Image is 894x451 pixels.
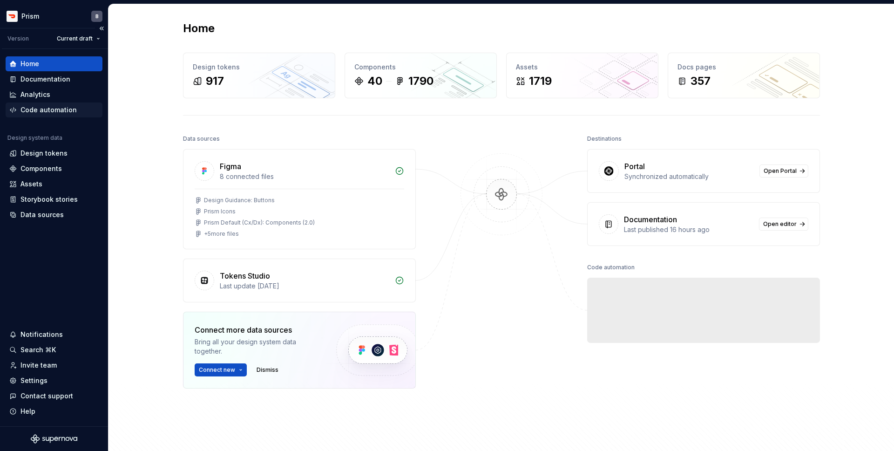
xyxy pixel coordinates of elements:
div: Figma [220,161,241,172]
div: Prism [21,12,39,21]
div: 1719 [529,74,552,89]
a: Open editor [759,218,808,231]
div: Storybook stories [20,195,78,204]
div: Contact support [20,391,73,401]
div: Code automation [587,261,635,274]
a: Settings [6,373,102,388]
button: PrismB [2,6,106,26]
a: Components [6,161,102,176]
div: Prism Default (Cx/Dx): Components (2.0) [204,219,315,226]
div: 917 [206,74,224,89]
div: Last published 16 hours ago [624,225,753,234]
a: Design tokens [6,146,102,161]
div: 8 connected files [220,172,389,181]
div: Design system data [7,134,62,142]
a: Analytics [6,87,102,102]
span: Connect new [199,366,235,374]
div: Last update [DATE] [220,281,389,291]
div: Assets [516,62,649,72]
a: Assets1719 [506,53,658,98]
div: Portal [624,161,645,172]
div: Docs pages [677,62,810,72]
div: Data sources [20,210,64,219]
div: Notifications [20,330,63,339]
div: Synchronized automatically [624,172,754,181]
a: Tokens StudioLast update [DATE] [183,259,416,302]
div: Prism Icons [204,208,236,215]
span: Open Portal [764,167,797,175]
a: Open Portal [759,164,808,178]
span: Current draft [57,35,93,42]
div: Invite team [20,361,57,370]
div: Components [20,164,62,173]
div: Design tokens [193,62,325,72]
div: Analytics [20,90,50,99]
button: Help [6,404,102,419]
button: Dismiss [252,363,283,376]
button: Search ⌘K [6,342,102,357]
a: Data sources [6,207,102,222]
a: Invite team [6,358,102,373]
a: Code automation [6,102,102,117]
a: Documentation [6,72,102,87]
div: Tokens Studio [220,270,270,281]
button: Notifications [6,327,102,342]
div: Documentation [20,75,70,84]
a: Components401790 [345,53,497,98]
img: bd52d190-91a7-4889-9e90-eccda45865b1.png [7,11,18,22]
div: Data sources [183,132,220,145]
div: Settings [20,376,47,385]
button: Collapse sidebar [95,22,108,35]
div: 40 [367,74,382,89]
div: Design Guidance: Buttons [204,197,275,204]
div: Version [7,35,29,42]
a: Assets [6,177,102,191]
div: + 5 more files [204,230,239,238]
div: Code automation [20,105,77,115]
div: B [95,13,99,20]
button: Contact support [6,389,102,403]
div: Assets [20,179,42,189]
a: Docs pages357 [668,53,820,98]
a: Figma8 connected filesDesign Guidance: ButtonsPrism IconsPrism Default (Cx/Dx): Components (2.0)+... [183,149,416,249]
span: Dismiss [257,366,278,374]
div: Home [20,59,39,68]
div: Components [354,62,487,72]
div: Destinations [587,132,622,145]
svg: Supernova Logo [31,434,77,444]
div: Bring all your design system data together. [195,337,320,356]
a: Storybook stories [6,192,102,207]
button: Connect new [195,363,247,376]
div: Help [20,407,35,416]
div: 357 [691,74,711,89]
button: Current draft [53,32,104,45]
span: Open editor [763,220,797,228]
div: Connect more data sources [195,324,320,335]
div: Documentation [624,214,677,225]
a: Home [6,56,102,71]
div: 1790 [408,74,433,89]
h2: Home [183,21,215,36]
div: Search ⌘K [20,345,56,355]
div: Design tokens [20,149,68,158]
a: Design tokens917 [183,53,335,98]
